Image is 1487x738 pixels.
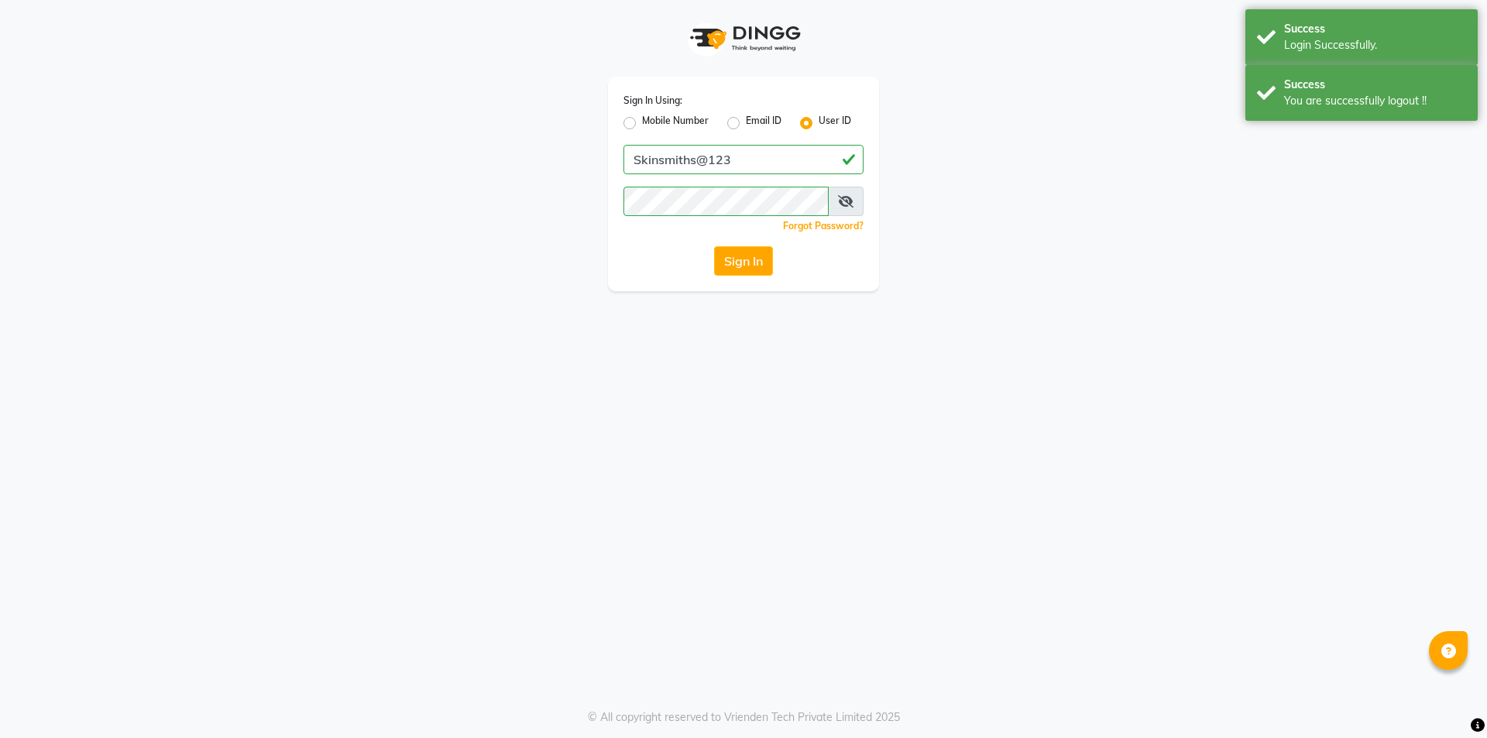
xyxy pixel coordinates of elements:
[783,220,864,232] a: Forgot Password?
[1284,37,1466,53] div: Login Successfully.
[819,114,851,132] label: User ID
[746,114,781,132] label: Email ID
[623,94,682,108] label: Sign In Using:
[623,145,864,174] input: Username
[1284,21,1466,37] div: Success
[682,15,805,61] img: logo1.svg
[623,187,829,216] input: Username
[642,114,709,132] label: Mobile Number
[1284,93,1466,109] div: You are successfully logout !!
[1284,77,1466,93] div: Success
[714,246,773,276] button: Sign In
